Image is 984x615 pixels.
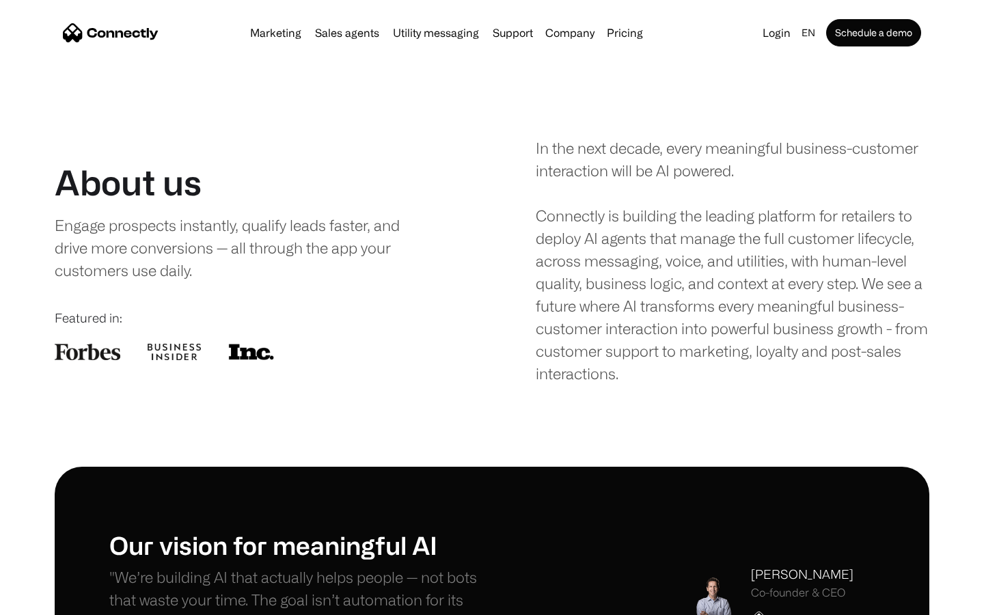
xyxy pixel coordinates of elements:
aside: Language selected: English [14,590,82,610]
div: Company [545,23,594,42]
a: Marketing [245,27,307,38]
div: In the next decade, every meaningful business-customer interaction will be AI powered. Connectly ... [536,137,929,385]
div: Featured in: [55,309,448,327]
a: Utility messaging [387,27,484,38]
a: Support [487,27,538,38]
a: Login [757,23,796,42]
div: en [802,23,815,42]
ul: Language list [27,591,82,610]
div: Engage prospects instantly, qualify leads faster, and drive more conversions — all through the ap... [55,214,428,282]
a: Sales agents [310,27,385,38]
h1: About us [55,162,202,203]
div: Co-founder & CEO [751,586,853,599]
a: Schedule a demo [826,19,921,46]
a: Pricing [601,27,648,38]
h1: Our vision for meaningful AI [109,530,492,560]
div: [PERSON_NAME] [751,565,853,584]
